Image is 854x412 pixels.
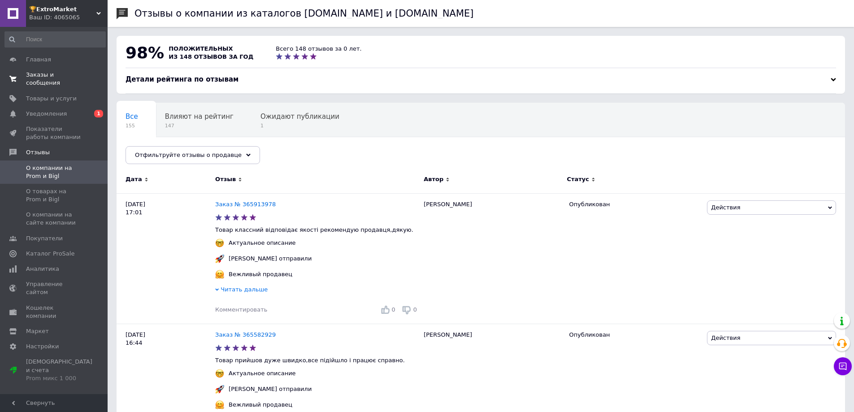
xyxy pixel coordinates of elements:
span: Ожидают публикации [260,113,339,121]
span: Отзывы [26,148,50,156]
span: Комментировать [215,306,267,313]
span: Аналитика [26,265,59,273]
span: О компании на сайте компании [26,211,83,227]
span: положительных [169,45,233,52]
span: Действия [711,334,740,341]
div: Опубликован [569,200,700,208]
span: 147 [165,122,234,129]
span: Читать дальше [221,286,268,293]
span: Отфильтруйте отзывы о продавце [135,152,242,158]
img: :nerd_face: [215,369,224,378]
div: Комментировать [215,306,267,314]
span: Действия [711,204,740,211]
button: Чат с покупателем [834,357,852,375]
span: Влияют на рейтинг [165,113,234,121]
span: Опубликованы без комме... [126,147,223,155]
span: Каталог ProSale [26,250,74,258]
span: 155 [126,122,138,129]
span: Показатели работы компании [26,125,83,141]
div: Детали рейтинга по отзывам [126,75,836,84]
div: Читать дальше [215,286,419,296]
span: О компании на Prom и Bigl [26,164,83,180]
span: 1 [260,122,339,129]
span: Отзыв [215,175,236,183]
span: 0 [392,306,395,313]
div: Ваш ID: 4065065 [29,13,108,22]
span: Главная [26,56,51,64]
p: Товар классний відповідає якості рекомендую продавця,дякую. [215,226,419,234]
span: Все [126,113,138,121]
span: Товары и услуги [26,95,77,103]
span: [DEMOGRAPHIC_DATA] и счета [26,358,92,382]
span: Настройки [26,343,59,351]
span: 98% [126,43,164,62]
span: Управление сайтом [26,280,83,296]
span: Детали рейтинга по отзывам [126,75,238,83]
div: Вежливый продавец [226,270,295,278]
img: :hugging_face: [215,400,224,409]
a: Заказ № 365913978 [215,201,276,208]
div: Вежливый продавец [226,401,295,409]
span: Дата [126,175,142,183]
span: Заказы и сообщения [26,71,83,87]
img: :hugging_face: [215,270,224,279]
span: Кошелек компании [26,304,83,320]
p: Товар прийшов дуже швидко,все підійшло і працює справно. [215,356,419,364]
input: Поиск [4,31,106,48]
span: 🏆𝗘𝘅𝘁𝗿𝗼𝗠𝗮𝗿𝗸𝗲𝘁 [29,5,96,13]
span: Уведомления [26,110,67,118]
div: [PERSON_NAME] отправили [226,255,314,263]
a: Заказ № 365582929 [215,331,276,338]
span: Автор [424,175,443,183]
span: 0 [413,306,417,313]
span: из 148 отзывов за год [169,53,253,60]
div: [DATE] 17:01 [117,193,215,324]
span: Покупатели [26,234,63,243]
div: [PERSON_NAME] отправили [226,385,314,393]
img: :rocket: [215,385,224,394]
img: :rocket: [215,254,224,263]
span: Статус [567,175,589,183]
h1: Отзывы о компании из каталогов [DOMAIN_NAME] и [DOMAIN_NAME] [134,8,474,19]
div: Актуальное описание [226,239,298,247]
div: Prom микс 1 000 [26,374,92,382]
div: Опубликован [569,331,700,339]
span: О товарах на Prom и Bigl [26,187,83,204]
div: Актуальное описание [226,369,298,377]
div: Опубликованы без комментария [117,137,241,171]
span: 1 [94,110,103,117]
div: [PERSON_NAME] [419,193,564,324]
img: :nerd_face: [215,239,224,247]
div: Всего 148 отзывов за 0 лет. [276,45,361,53]
span: Маркет [26,327,49,335]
